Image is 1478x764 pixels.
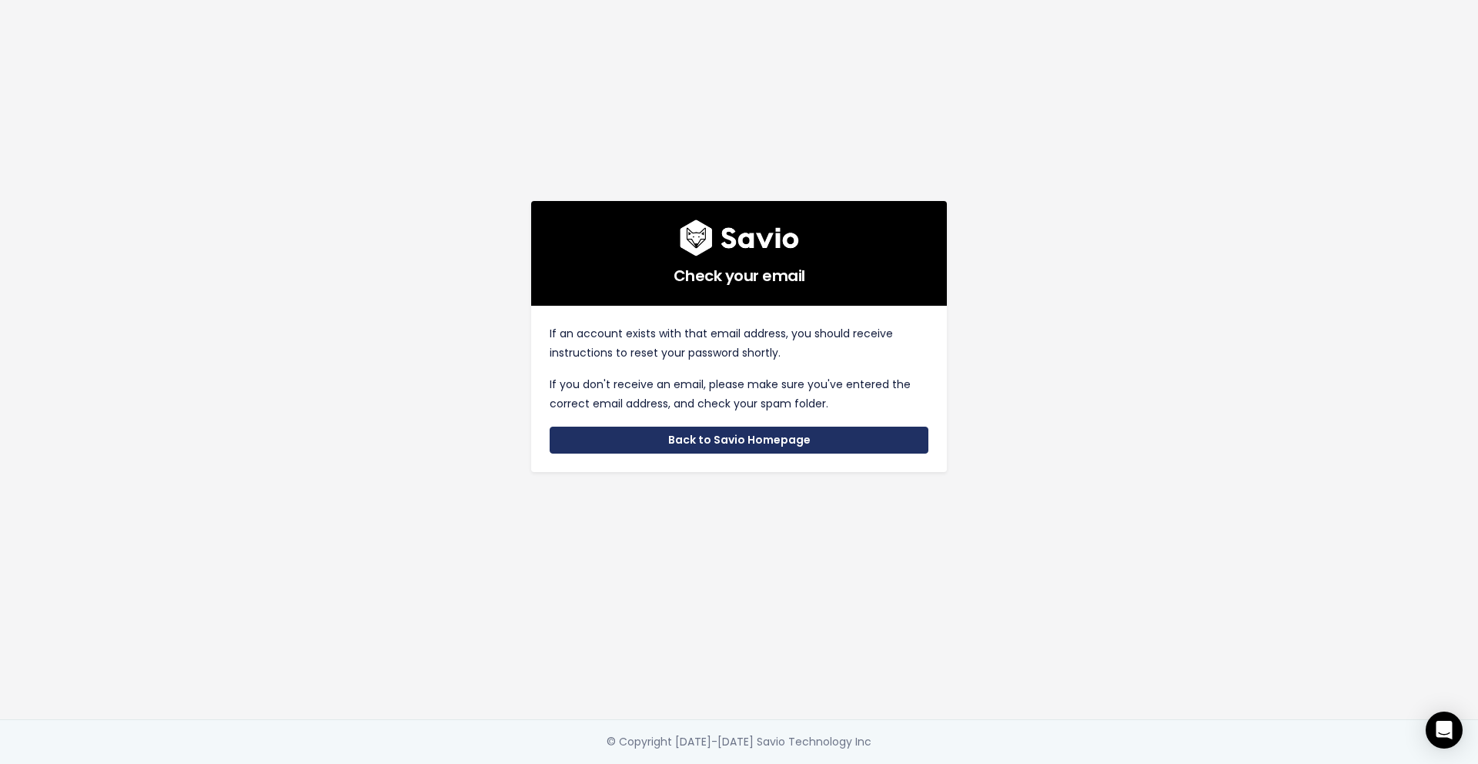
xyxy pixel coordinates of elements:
[1426,712,1463,749] div: Open Intercom Messenger
[550,375,928,414] p: If you don't receive an email, please make sure you've entered the correct email address, and che...
[550,427,928,454] a: Back to Savio Homepage
[550,256,928,287] h5: Check your email
[607,732,871,752] div: © Copyright [DATE]-[DATE] Savio Technology Inc
[550,324,928,363] p: If an account exists with that email address, you should receive instructions to reset your passw...
[680,219,799,256] img: logo600x187.a314fd40982d.png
